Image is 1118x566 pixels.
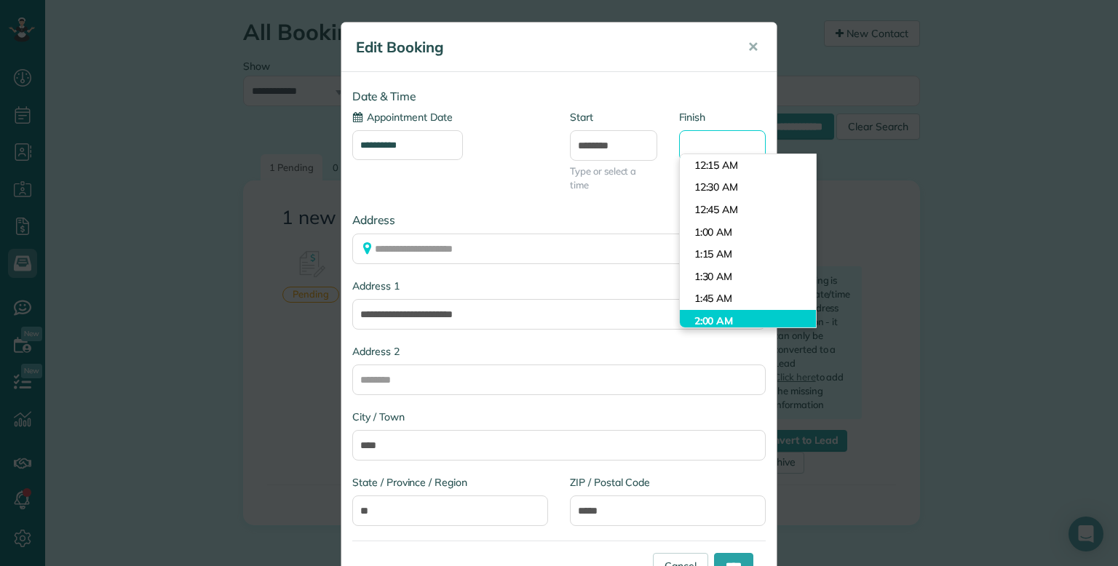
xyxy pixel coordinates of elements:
[352,344,766,359] label: Address 2
[679,110,766,124] label: Finish
[352,90,766,103] h4: Date & Time
[680,310,816,332] li: 2:00 AM
[570,110,657,124] label: Start
[748,39,758,55] span: ✕
[352,214,766,226] h4: Address
[680,154,816,177] li: 12:15 AM
[352,410,766,424] label: City / Town
[680,243,816,266] li: 1:15 AM
[570,475,766,490] label: ZIP / Postal Code
[570,164,657,192] span: Type or select a time
[680,176,816,199] li: 12:30 AM
[352,279,766,293] label: Address 1
[680,221,816,244] li: 1:00 AM
[680,266,816,288] li: 1:30 AM
[680,199,816,221] li: 12:45 AM
[356,37,727,57] h5: Edit Booking
[352,110,453,124] label: Appointment Date
[680,287,816,310] li: 1:45 AM
[352,475,548,490] label: State / Province / Region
